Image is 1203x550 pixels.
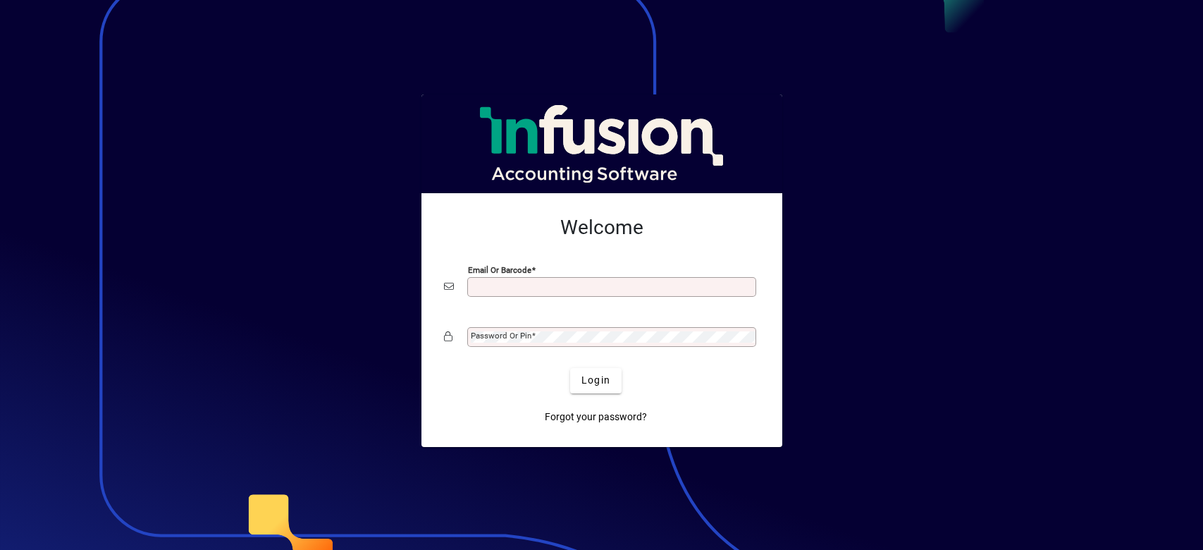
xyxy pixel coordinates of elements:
a: Forgot your password? [539,405,653,430]
mat-label: Email or Barcode [468,264,531,274]
button: Login [570,368,622,393]
h2: Welcome [444,216,760,240]
span: Login [581,373,610,388]
mat-label: Password or Pin [471,331,531,341]
span: Forgot your password? [545,410,647,424]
